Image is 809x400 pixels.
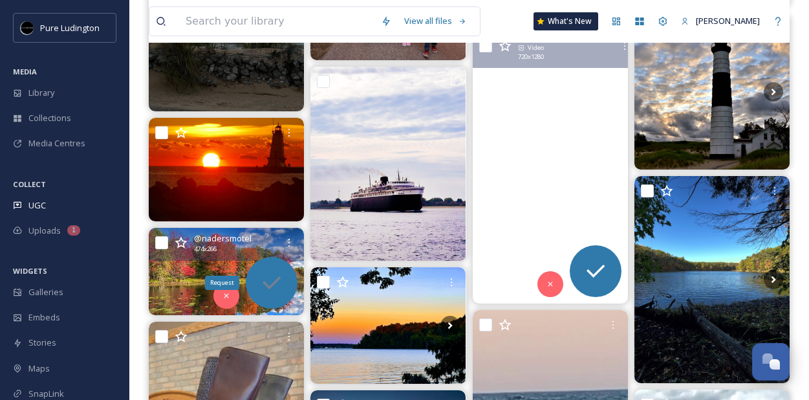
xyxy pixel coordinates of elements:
[310,67,466,261] img: We may be biased, but we’re pretty sure she’s the prettiest boat on the lake. 😉 #ssbadger #lakemi...
[179,7,374,36] input: Search your library
[67,225,80,236] div: 1
[398,8,473,34] a: View all files
[13,179,46,189] span: COLLECT
[634,14,790,170] img: Crisp October air and leaves are starting to change 🍁You can still visit Big Sable Point Lighthou...
[28,388,64,400] span: SnapLink
[28,87,54,99] span: Library
[634,176,790,383] img: Went back to Hike the Leaf Lake/Condon Lake trail section of the North Country Scenic Trail. 🥾 Th...
[40,22,100,34] span: Pure Ludington
[28,311,60,324] span: Embeds
[28,112,71,124] span: Collections
[28,286,63,298] span: Galleries
[21,21,34,34] img: pureludingtonF-2.png
[28,337,56,349] span: Stories
[13,266,47,276] span: WIDGETS
[149,228,304,315] img: The colors are changing and so should your view 🍁 Fall is in full swing in Ludington. Crisp morni...
[310,267,466,384] img: Nice day for a stroll in the park 🍂🍁😌 #ludingtonstatepark #michigan #westmichigan
[205,276,239,290] div: Request
[696,15,760,27] span: [PERSON_NAME]
[13,67,37,76] span: MEDIA
[194,232,252,245] span: @ nadersmotel
[534,12,598,30] a: What's New
[194,245,217,254] span: 474 x 266
[752,343,790,381] button: Open Chat
[473,27,628,304] video: Check out Tyler’s walkthrough on the EdgeWater 262CX Crossover—this boat is the perfect blend of ...
[674,8,766,34] a: [PERSON_NAME]
[528,43,544,52] span: Video
[149,118,304,221] img: The sun melts into the lake in Ludington, Michigan. #ludington #ludingtonmi #ludingtonmichigan #l...
[518,52,544,61] span: 720 x 1280
[28,362,50,375] span: Maps
[28,137,85,150] span: Media Centres
[28,199,46,212] span: UGC
[28,225,61,237] span: Uploads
